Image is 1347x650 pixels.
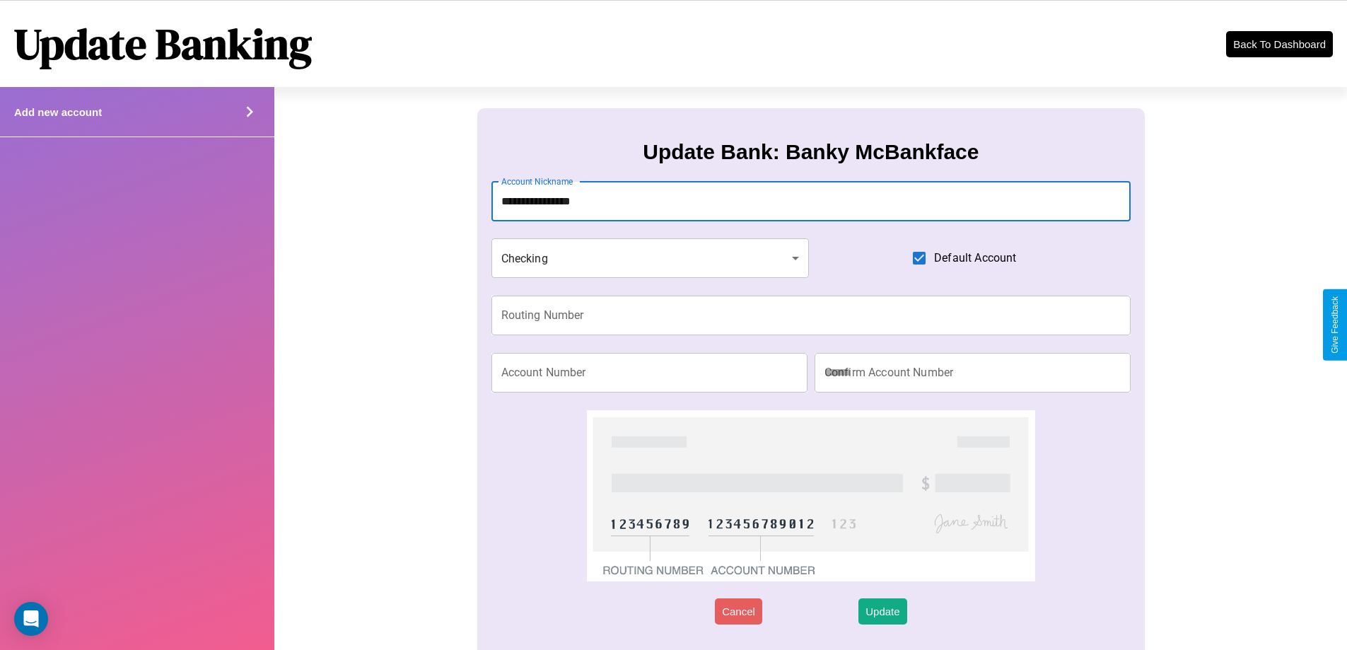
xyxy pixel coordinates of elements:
h3: Update Bank: Banky McBankface [643,140,979,164]
h4: Add new account [14,106,102,118]
label: Account Nickname [501,175,573,187]
div: Open Intercom Messenger [14,602,48,636]
span: Default Account [934,250,1016,267]
div: Give Feedback [1330,296,1340,354]
button: Update [858,598,906,625]
img: check [587,410,1034,581]
div: Checking [491,238,810,278]
button: Cancel [715,598,762,625]
h1: Update Banking [14,15,312,73]
button: Back To Dashboard [1226,31,1333,57]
